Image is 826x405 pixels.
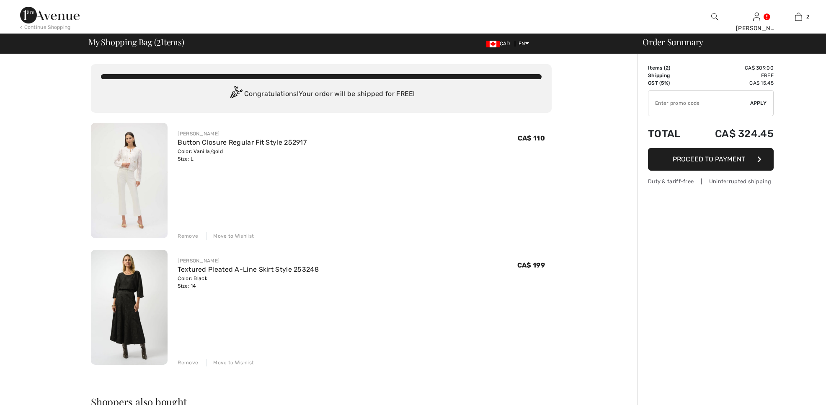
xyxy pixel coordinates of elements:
[486,41,500,47] img: Canadian Dollar
[517,261,545,269] span: CA$ 199
[806,13,809,21] span: 2
[91,250,168,365] img: Textured Pleated A-Line Skirt Style 253248
[486,41,514,47] span: CAD
[753,12,760,22] img: My Info
[88,38,184,46] span: My Shopping Bag ( Items)
[648,79,693,87] td: GST (5%)
[753,13,760,21] a: Sign In
[157,36,161,47] span: 2
[178,148,307,163] div: Color: Vanilla/gold Size: L
[178,130,307,138] div: [PERSON_NAME]
[227,86,244,103] img: Congratulation2.svg
[20,7,80,23] img: 1ère Avenue
[178,138,307,146] a: Button Closure Regular Fit Style 252917
[101,86,542,103] div: Congratulations! Your order will be shipped for FREE!
[632,38,821,46] div: Order Summary
[178,265,319,273] a: Textured Pleated A-Line Skirt Style 253248
[518,134,545,142] span: CA$ 110
[736,24,777,33] div: [PERSON_NAME]
[648,72,693,79] td: Shipping
[693,79,774,87] td: CA$ 15.45
[750,99,767,107] span: Apply
[711,12,718,22] img: search the website
[648,91,750,116] input: Promo code
[519,41,529,47] span: EN
[206,359,254,366] div: Move to Wishlist
[91,123,168,238] img: Button Closure Regular Fit Style 252917
[648,64,693,72] td: Items ( )
[178,232,198,240] div: Remove
[673,155,745,163] span: Proceed to Payment
[693,119,774,148] td: CA$ 324.45
[206,232,254,240] div: Move to Wishlist
[693,64,774,72] td: CA$ 309.00
[693,72,774,79] td: Free
[648,119,693,148] td: Total
[648,177,774,185] div: Duty & tariff-free | Uninterrupted shipping
[778,12,819,22] a: 2
[178,275,319,290] div: Color: Black Size: 14
[178,359,198,366] div: Remove
[178,257,319,265] div: [PERSON_NAME]
[20,23,71,31] div: < Continue Shopping
[795,12,802,22] img: My Bag
[648,148,774,171] button: Proceed to Payment
[666,65,669,71] span: 2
